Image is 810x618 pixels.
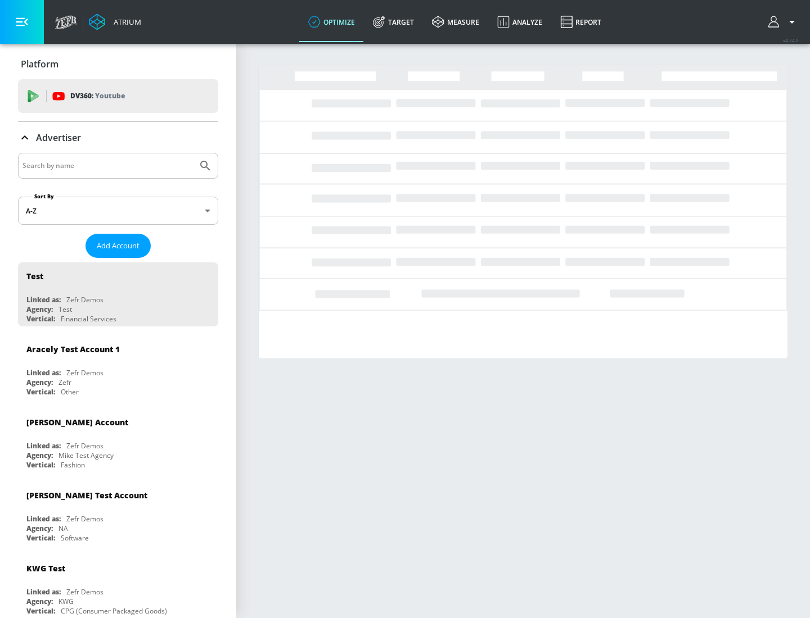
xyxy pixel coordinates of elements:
a: Report [551,2,610,42]
div: Financial Services [61,314,116,324]
div: Software [61,533,89,543]
div: Vertical: [26,387,55,397]
div: Zefr Demos [66,514,103,524]
div: Zefr [58,378,71,387]
div: Zefr Demos [66,441,103,451]
button: Add Account [85,234,151,258]
a: optimize [299,2,364,42]
div: Test [58,305,72,314]
div: A-Z [18,197,218,225]
div: Vertical: [26,460,55,470]
div: Atrium [109,17,141,27]
div: Aracely Test Account 1Linked as:Zefr DemosAgency:ZefrVertical:Other [18,335,218,399]
span: v 4.24.0 [783,37,799,43]
div: Agency: [26,451,53,460]
div: Zefr Demos [66,368,103,378]
a: measure [423,2,488,42]
div: Linked as: [26,587,61,597]
div: KWG [58,597,74,606]
div: Vertical: [26,314,55,324]
p: Platform [21,58,58,70]
div: Test [26,271,43,281]
div: [PERSON_NAME] Account [26,417,128,428]
div: Agency: [26,524,53,533]
div: Platform [18,48,218,80]
div: Linked as: [26,368,61,378]
div: NA [58,524,68,533]
div: Advertiser [18,122,218,153]
div: Vertical: [26,533,55,543]
div: Aracely Test Account 1 [26,344,120,355]
div: Linked as: [26,514,61,524]
div: TestLinked as:Zefr DemosAgency:TestVertical:Financial Services [18,262,218,326]
div: Linked as: [26,295,61,305]
a: Atrium [89,13,141,30]
div: Zefr Demos [66,295,103,305]
div: Agency: [26,378,53,387]
div: CPG (Consumer Packaged Goods) [61,606,167,616]
p: Youtube [95,90,125,102]
div: Zefr Demos [66,587,103,597]
div: [PERSON_NAME] Test Account [26,490,147,501]
div: [PERSON_NAME] Test AccountLinked as:Zefr DemosAgency:NAVertical:Software [18,481,218,546]
label: Sort By [32,193,56,200]
span: Add Account [97,239,139,252]
div: Agency: [26,597,53,606]
div: Mike Test Agency [58,451,114,460]
div: Vertical: [26,606,55,616]
div: [PERSON_NAME] AccountLinked as:Zefr DemosAgency:Mike Test AgencyVertical:Fashion [18,408,218,472]
div: Fashion [61,460,85,470]
input: Search by name [22,158,193,173]
div: Linked as: [26,441,61,451]
div: DV360: Youtube [18,79,218,113]
a: Target [364,2,423,42]
div: KWG Test [26,563,65,574]
a: Analyze [488,2,551,42]
div: Other [61,387,79,397]
div: Agency: [26,305,53,314]
p: Advertiser [36,131,81,144]
p: DV360: [70,90,125,102]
